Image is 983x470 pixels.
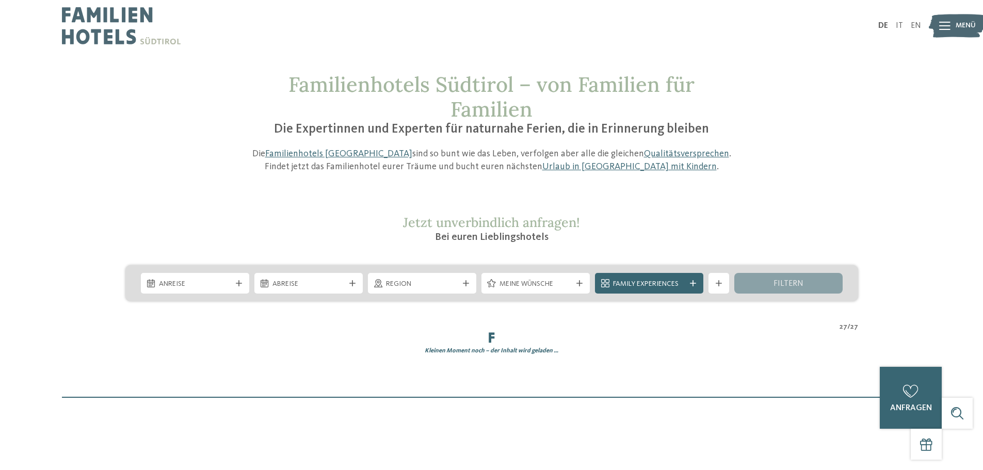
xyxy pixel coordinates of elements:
[847,322,850,332] span: /
[159,279,231,289] span: Anreise
[644,149,729,158] a: Qualitätsversprechen
[499,279,572,289] span: Meine Wünsche
[896,22,903,30] a: IT
[613,279,685,289] span: Family Experiences
[435,232,549,242] span: Bei euren Lieblingshotels
[880,367,942,429] a: anfragen
[911,22,921,30] a: EN
[840,322,847,332] span: 27
[288,71,695,122] span: Familienhotels Südtirol – von Familien für Familien
[878,22,888,30] a: DE
[272,279,345,289] span: Abreise
[118,347,866,355] div: Kleinen Moment noch – der Inhalt wird geladen …
[274,123,709,136] span: Die Expertinnen und Experten für naturnahe Ferien, die in Erinnerung bleiben
[386,279,458,289] span: Region
[247,148,737,173] p: Die sind so bunt wie das Leben, verfolgen aber alle die gleichen . Findet jetzt das Familienhotel...
[850,322,858,332] span: 27
[956,21,976,31] span: Menü
[890,404,932,412] span: anfragen
[542,162,717,171] a: Urlaub in [GEOGRAPHIC_DATA] mit Kindern
[265,149,412,158] a: Familienhotels [GEOGRAPHIC_DATA]
[403,214,580,231] span: Jetzt unverbindlich anfragen!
